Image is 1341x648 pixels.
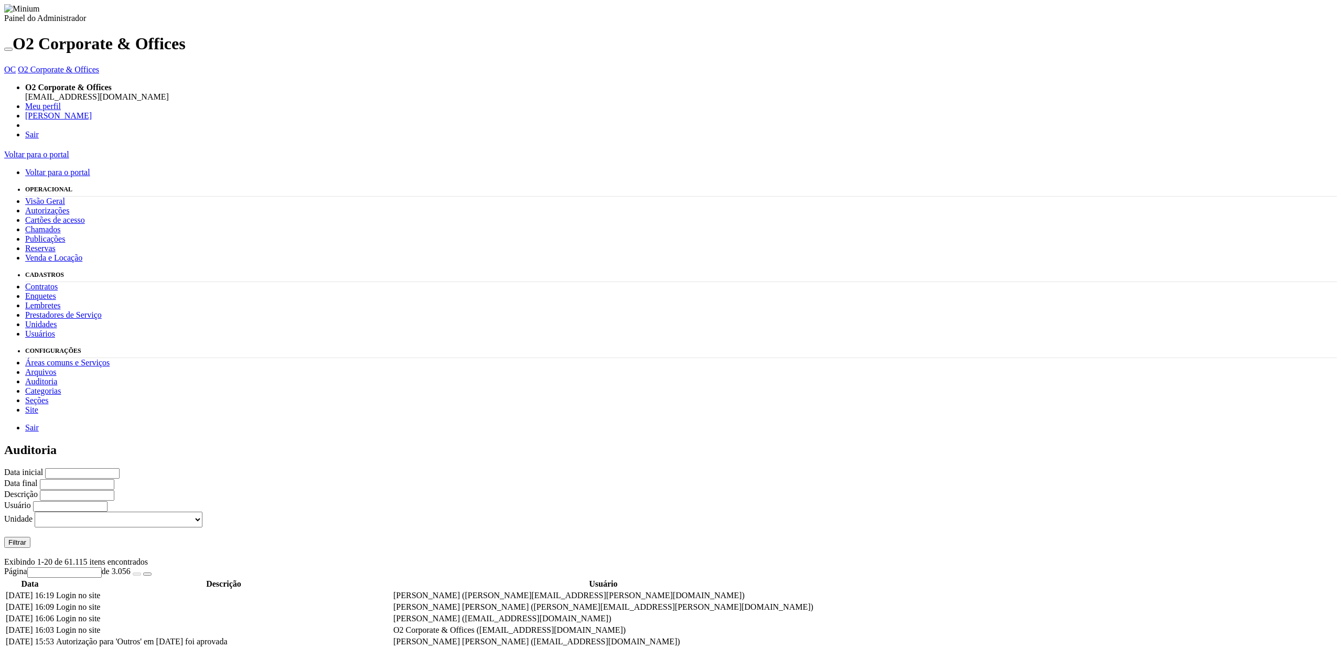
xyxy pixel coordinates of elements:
td: [PERSON_NAME] ([EMAIL_ADDRESS][DOMAIN_NAME]) [393,613,814,624]
label: Unidade [4,514,33,523]
a: Usuários [25,329,55,338]
th: Descrição [56,579,392,589]
td: Login no site [56,602,392,612]
td: [PERSON_NAME] ([PERSON_NAME][EMAIL_ADDRESS][PERSON_NAME][DOMAIN_NAME]) [393,590,814,601]
td: [PERSON_NAME] [PERSON_NAME] ([EMAIL_ADDRESS][DOMAIN_NAME]) [393,636,814,647]
label: Data final [4,479,38,488]
td: [DATE] 16:06 [5,613,55,624]
a: Lembretes [25,301,61,310]
a: [PERSON_NAME] [25,111,92,120]
a: Unidades [25,320,57,329]
a: Cartões de acesso [25,215,85,224]
a: Reservas [25,244,56,253]
label: Data inicial [4,468,43,477]
li: Configurações [25,347,1337,358]
a: Seções [25,396,48,405]
a: OC [4,65,16,74]
div: Exibindo 1-20 de 61.115 itens encontrados [4,557,1337,567]
label: Descrição [4,490,38,499]
td: [DATE] 16:03 [5,625,55,635]
a: Autorizações [25,206,69,215]
a: Voltar para o portal [4,150,69,159]
h2: Auditoria [4,443,1337,457]
a: Enquetes [25,291,56,300]
a: Meu perfil [25,102,61,111]
a: Sair [25,423,39,432]
li: Cadastros [25,271,1337,282]
strong: O2 Corporate & Offices [25,83,112,92]
td: Login no site [56,625,392,635]
a: Prestadores de Serviço [25,310,102,319]
label: Usuário [4,501,31,510]
a: Categorias [25,386,61,395]
a: Sair [25,130,39,139]
a: Venda e Locação [25,253,82,262]
li: Operacional [25,186,1337,197]
button: Filtrar [4,537,30,548]
a: Publicações [25,234,65,243]
th: Usuário [393,579,814,589]
th: Data [5,579,55,589]
a: Auditoria [25,377,57,386]
td: [DATE] 16:19 [5,590,55,601]
div: Painel do Administrador [4,14,1337,23]
a: Chamados [25,225,61,234]
div: [EMAIL_ADDRESS][DOMAIN_NAME] [25,92,1337,102]
img: Minium [4,4,40,14]
a: Voltar para o portal [25,168,90,177]
td: [DATE] 15:53 [5,636,55,647]
td: [DATE] 16:09 [5,602,55,612]
td: O2 Corporate & Offices ([EMAIL_ADDRESS][DOMAIN_NAME]) [393,625,814,635]
td: Login no site [56,590,392,601]
a: Arquivos [25,368,57,376]
a: O2 Corporate & Offices [18,65,99,74]
a: Contratos [25,282,58,291]
td: [PERSON_NAME] [PERSON_NAME] ([PERSON_NAME][EMAIL_ADDRESS][PERSON_NAME][DOMAIN_NAME]) [393,602,814,612]
h1: O2 Corporate & Offices [4,34,1337,53]
span: Página de 3.056 [4,567,131,576]
a: Site [25,405,38,414]
a: Áreas comuns e Serviços [25,358,110,367]
td: Login no site [56,613,392,624]
td: Autorização para 'Outros' em [DATE] foi aprovada [56,636,392,647]
a: Visão Geral [25,197,65,206]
